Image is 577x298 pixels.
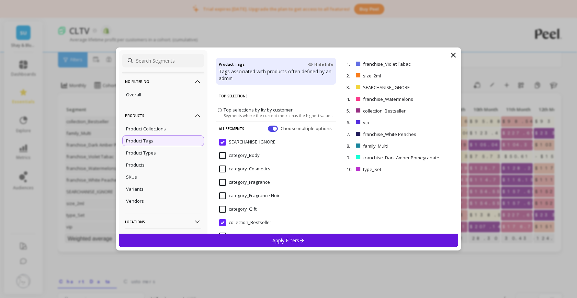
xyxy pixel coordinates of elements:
p: All Segments [219,121,244,136]
p: Locations [125,213,201,231]
span: Segments where the current metric has the highest values. [224,113,333,118]
p: 2. [347,73,353,79]
p: Product Tags [126,138,153,144]
p: 5. [347,108,353,114]
span: Hide Info [308,62,333,67]
p: No filtering [125,73,201,90]
input: Search Segments [122,54,204,67]
p: Top Selections [219,89,333,103]
p: Products [126,162,145,168]
p: franchise_Violet Tabac [363,61,432,67]
p: Tags associated with products often defined by an admin [219,68,333,82]
span: collection_Bestseller [219,219,271,226]
p: size_2ml [363,73,417,79]
p: SEARCHANISE_IGNORE [363,84,432,91]
p: franchise_White Peaches [363,131,435,137]
p: Products [125,107,201,124]
p: 8. [347,143,353,149]
p: 6. [347,119,353,126]
span: category_Fragrance Noir [219,192,280,199]
span: category_Body [219,152,260,159]
p: franchise_Dark Amber Pomegranate [363,155,446,161]
p: 7. [347,131,353,137]
span: Top selections by ltv by customer [224,107,293,113]
p: Variants [126,186,144,192]
p: 3. [347,84,353,91]
span: SEARCHANISE_IGNORE [219,139,275,146]
p: 10. [347,166,353,172]
span: category_Fragrance [219,179,270,186]
p: franchise_Watermelons [363,96,433,102]
p: family_Multi [363,143,421,149]
p: Apply Filters [272,237,305,244]
p: 4. [347,96,353,102]
span: category_Gift [219,206,257,213]
p: collection_Bestseller [363,108,430,114]
p: SKUs [126,174,137,180]
p: Product Types [126,150,156,156]
p: Vendors [126,198,144,204]
p: type_Set [363,166,417,172]
p: Product Collections [126,126,166,132]
p: 9. [347,155,353,161]
span: collection_Bestselling [219,233,273,240]
h4: Product Tags [219,61,245,68]
span: Choose multiple options [281,125,333,132]
p: Overall [126,92,141,98]
p: 1. [347,61,353,67]
p: vip [363,119,411,126]
span: category_Cosmetics [219,166,270,172]
p: Audiences [125,228,201,246]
